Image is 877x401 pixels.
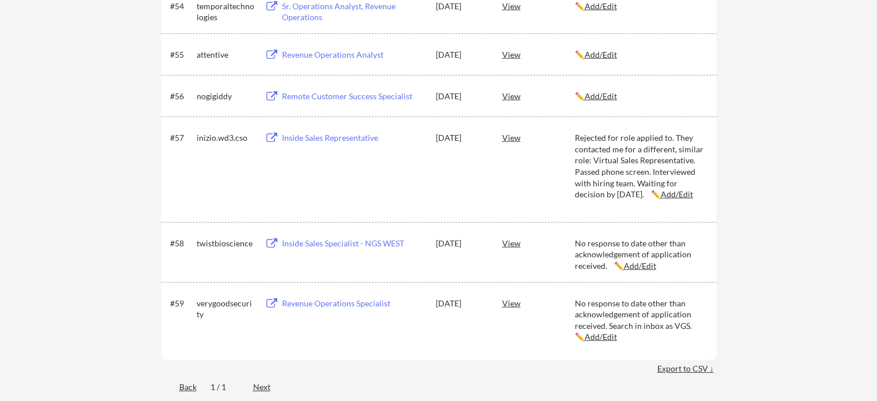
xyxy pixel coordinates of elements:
[253,381,284,393] div: Next
[657,363,717,374] div: Export to CSV ↓
[282,298,425,309] div: Revenue Operations Specialist
[170,1,193,12] div: #54
[502,233,575,253] div: View
[170,238,193,249] div: #58
[502,293,575,313] div: View
[197,1,254,23] div: temporaltechnologies
[170,91,193,102] div: #56
[282,1,425,23] div: Sr. Operations Analyst, Revenue Operations
[282,132,425,144] div: Inside Sales Representative
[575,1,706,12] div: ✏️
[585,1,617,11] u: Add/Edit
[197,132,254,144] div: inizio.wd3.cso
[436,298,487,309] div: [DATE]
[197,298,254,320] div: verygoodsecurity
[197,49,254,61] div: attentive
[210,381,239,393] div: 1 / 1
[436,49,487,61] div: [DATE]
[282,91,425,102] div: Remote Customer Success Specialist
[197,238,254,249] div: twistbioscience
[161,381,197,393] div: Back
[502,44,575,65] div: View
[282,238,425,249] div: Inside Sales Specialist - NGS WEST
[661,189,693,199] u: Add/Edit
[585,332,617,342] u: Add/Edit
[436,238,487,249] div: [DATE]
[502,127,575,148] div: View
[575,132,706,200] div: Rejected for role applied to. They contacted me for a different, similar role: Virtual Sales Repr...
[575,91,706,102] div: ✏️
[436,1,487,12] div: [DATE]
[197,91,254,102] div: nogigiddy
[502,85,575,106] div: View
[170,49,193,61] div: #55
[436,91,487,102] div: [DATE]
[575,298,706,343] div: No response to date other than acknowledgement of application received. Search in inbox as VGS. ✏️
[624,261,656,271] u: Add/Edit
[585,50,617,59] u: Add/Edit
[436,132,487,144] div: [DATE]
[585,91,617,101] u: Add/Edit
[282,49,425,61] div: Revenue Operations Analyst
[575,49,706,61] div: ✏️
[575,238,706,272] div: No response to date other than acknowledgement of application received. ✏️
[170,132,193,144] div: #57
[170,298,193,309] div: #59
